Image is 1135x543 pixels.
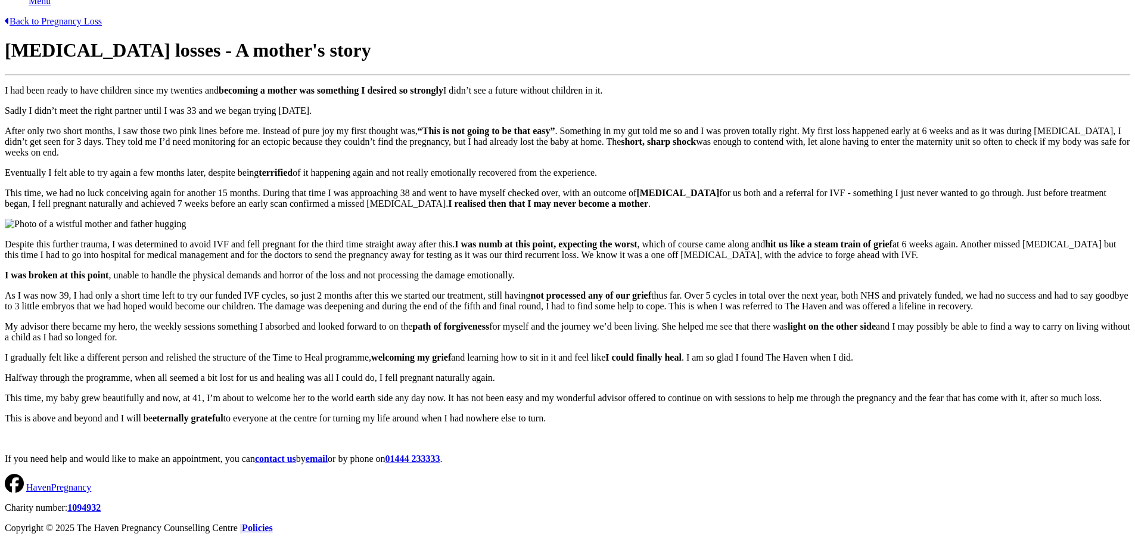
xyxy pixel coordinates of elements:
[5,167,1130,178] p: Eventually I felt able to try again a few months later, despite being of it happening again and n...
[5,321,1130,343] p: My advisor there became my hero, the weekly sessions something I absorbed and looked forward to o...
[621,136,696,147] strong: short, sharp shock
[636,188,719,198] strong: [MEDICAL_DATA]
[448,198,648,209] strong: I realised then that I may never become a mother
[5,352,1130,363] p: I gradually felt like a different person and relished the structure of the Time to Heal programme...
[306,454,328,464] a: email
[5,39,1130,61] h1: [MEDICAL_DATA] losses - A mother's story
[5,502,1130,513] p: Charity number:
[385,454,440,464] a: 01444 233333
[153,413,223,423] strong: eternally grateful
[788,321,876,331] strong: light on the other side
[26,482,91,492] a: HavenPregnancy
[255,454,296,464] a: contact us
[5,85,1130,96] p: I had been ready to have children since my twenties and I didn’t see a future without children in...
[412,321,489,331] strong: path of forgiveness
[5,126,1130,158] p: After only two short months, I saw those two pink lines before me. Instead of pure joy my first t...
[5,373,1130,383] p: Halfway through the programme, when all seemed a bit lost for us and healing was all I could do, ...
[5,290,1130,312] p: As I was now 39, I had only a short time left to try our funded IVF cycles, so just 2 months afte...
[371,352,451,362] strong: welcoming my grief
[531,290,652,300] strong: not processed any of our grief
[242,523,273,533] a: Policies
[219,85,443,95] strong: becoming a mother was something I desired so strongly
[418,126,555,136] strong: “This is not going to be that easy”
[765,239,893,249] strong: hit us like a steam train of grief
[5,188,1130,209] p: This time, we had no luck conceiving again for another 15 months. During that time I was approach...
[605,352,682,362] strong: I could finally heal
[259,167,293,178] strong: terrified
[5,219,186,229] img: Photo of a wistful mother and father hugging
[5,106,1130,116] p: Sadly I didn’t meet the right partner until I was 33 and we began trying [DATE].
[5,523,1130,533] p: Copyright © 2025 The Haven Pregnancy Counselling Centre |
[5,270,1130,281] p: , unable to handle the physical demands and horror of the loss and not processing the damage emot...
[455,239,637,249] strong: I was numb at this point, expecting the worst
[5,454,1130,464] p: If you need help and would like to make an appointment, you can by or by phone on .
[5,16,102,26] a: Back to Pregnancy Loss
[5,270,108,280] strong: I was broken at this point
[67,502,101,513] a: 1094932
[5,413,1130,424] p: This is above and beyond and I will be to everyone at the centre for turning my life around when ...
[5,393,1130,404] p: This time, my baby grew beautifully and now, at 41, I’m about to welcome her to the world earth s...
[5,239,1130,260] p: Despite this further trauma, I was determined to avoid IVF and fell pregnant for the third time s...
